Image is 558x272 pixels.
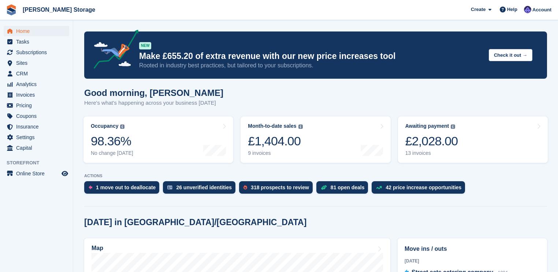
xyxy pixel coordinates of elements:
div: 9 invoices [248,150,302,156]
a: menu [4,90,69,100]
img: price-adjustments-announcement-icon-8257ccfd72463d97f412b2fc003d46551f7dbcb40ab6d574587a9cd5c0d94... [88,30,139,71]
p: Here's what's happening across your business [DATE] [84,99,223,107]
a: menu [4,132,69,142]
a: Preview store [60,169,69,178]
a: menu [4,143,69,153]
a: [PERSON_NAME] Storage [20,4,98,16]
img: icon-info-grey-7440780725fd019a000dd9b08b2336e03edf1995a4989e88bcd33f0948082b44.svg [120,124,124,129]
a: menu [4,47,69,57]
a: menu [4,79,69,89]
a: 1 move out to deallocate [84,181,163,197]
span: Create [471,6,486,13]
h1: Good morning, [PERSON_NAME] [84,88,223,98]
span: Online Store [16,168,60,179]
div: £2,028.00 [405,134,458,149]
div: 1 move out to deallocate [96,185,156,190]
img: deal-1b604bf984904fb50ccaf53a9ad4b4a5d6e5aea283cecdc64d6e3604feb123c2.svg [321,185,327,190]
span: Tasks [16,37,60,47]
div: 13 invoices [405,150,458,156]
a: menu [4,37,69,47]
h2: Move ins / outs [405,245,540,253]
span: Help [507,6,517,13]
img: icon-info-grey-7440780725fd019a000dd9b08b2336e03edf1995a4989e88bcd33f0948082b44.svg [298,124,303,129]
img: Tim Sinnott [524,6,531,13]
p: ACTIONS [84,174,547,178]
span: Invoices [16,90,60,100]
a: menu [4,26,69,36]
div: 42 price increase opportunities [386,185,461,190]
div: NEW [139,42,151,49]
a: Awaiting payment £2,028.00 13 invoices [398,116,548,163]
a: 42 price increase opportunities [372,181,469,197]
button: Check it out → [489,49,532,61]
img: stora-icon-8386f47178a22dfd0bd8f6a31ec36ba5ce8667c1dd55bd0f319d3a0aa187defe.svg [6,4,17,15]
a: 318 prospects to review [239,181,316,197]
div: No change [DATE] [91,150,133,156]
a: menu [4,58,69,68]
h2: [DATE] in [GEOGRAPHIC_DATA]/[GEOGRAPHIC_DATA] [84,217,306,227]
a: menu [4,111,69,121]
h2: Map [92,245,103,251]
p: Rooted in industry best practices, but tailored to your subscriptions. [139,62,483,70]
div: 318 prospects to review [251,185,309,190]
a: 81 open deals [316,181,372,197]
div: 26 unverified identities [176,185,232,190]
div: Awaiting payment [405,123,449,129]
a: 26 unverified identities [163,181,239,197]
div: [DATE] [405,258,540,264]
img: move_outs_to_deallocate_icon-f764333ba52eb49d3ac5e1228854f67142a1ed5810a6f6cc68b1a99e826820c5.svg [89,185,92,190]
img: verify_identity-adf6edd0f0f0b5bbfe63781bf79b02c33cf7c696d77639b501bdc392416b5a36.svg [167,185,172,190]
div: 81 open deals [331,185,365,190]
span: Analytics [16,79,60,89]
span: Capital [16,143,60,153]
span: Home [16,26,60,36]
span: Subscriptions [16,47,60,57]
div: £1,404.00 [248,134,302,149]
div: Occupancy [91,123,118,129]
a: menu [4,168,69,179]
span: Settings [16,132,60,142]
span: Account [532,6,551,14]
span: Sites [16,58,60,68]
a: Occupancy 98.36% No change [DATE] [83,116,233,163]
span: Insurance [16,122,60,132]
span: Coupons [16,111,60,121]
a: menu [4,68,69,79]
div: Month-to-date sales [248,123,296,129]
a: menu [4,122,69,132]
img: prospect-51fa495bee0391a8d652442698ab0144808aea92771e9ea1ae160a38d050c398.svg [243,185,247,190]
a: Month-to-date sales £1,404.00 9 invoices [241,116,390,163]
p: Make £655.20 of extra revenue with our new price increases tool [139,51,483,62]
span: CRM [16,68,60,79]
span: Pricing [16,100,60,111]
a: menu [4,100,69,111]
img: price_increase_opportunities-93ffe204e8149a01c8c9dc8f82e8f89637d9d84a8eef4429ea346261dce0b2c0.svg [376,186,382,189]
img: icon-info-grey-7440780725fd019a000dd9b08b2336e03edf1995a4989e88bcd33f0948082b44.svg [451,124,455,129]
span: Storefront [7,159,73,167]
div: 98.36% [91,134,133,149]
